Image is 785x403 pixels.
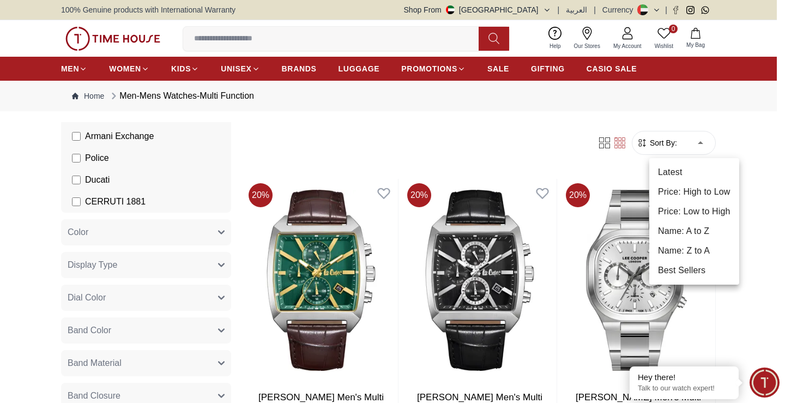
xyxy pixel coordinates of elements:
[649,261,739,280] li: Best Sellers
[649,241,739,261] li: Name: Z to A
[649,163,739,182] li: Latest
[649,221,739,241] li: Name: A to Z
[750,368,780,398] div: Chat Widget
[649,182,739,202] li: Price: High to Low
[649,202,739,221] li: Price: Low to High
[638,384,730,393] p: Talk to our watch expert!
[638,372,730,383] div: Hey there!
